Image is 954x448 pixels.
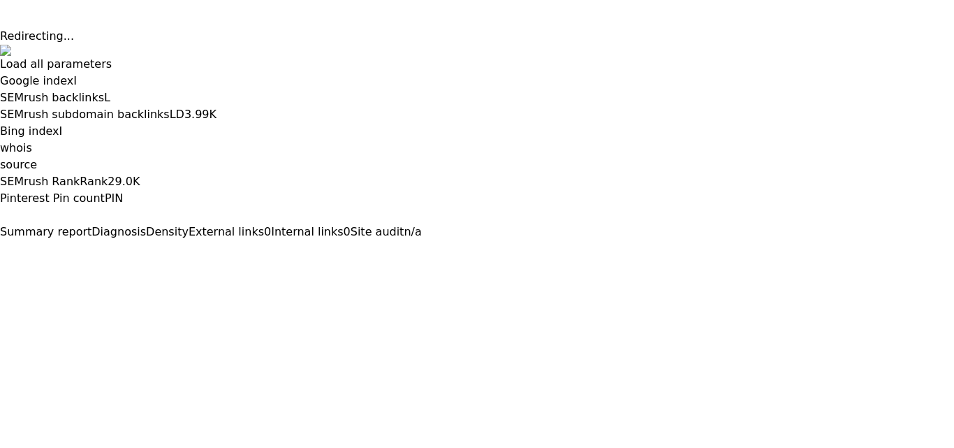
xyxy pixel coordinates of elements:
[184,108,217,121] a: 3.99K
[351,225,422,238] a: Site auditn/a
[344,225,351,238] span: 0
[271,225,343,238] span: Internal links
[170,108,184,121] span: LD
[108,175,140,188] a: 29.0K
[351,225,404,238] span: Site audit
[264,225,271,238] span: 0
[146,225,189,238] span: Density
[189,225,264,238] span: External links
[73,74,77,87] span: I
[80,175,108,188] span: Rank
[59,124,63,138] span: I
[105,192,123,205] span: PIN
[104,91,110,104] span: L
[404,225,421,238] span: n/a
[91,225,146,238] span: Diagnosis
